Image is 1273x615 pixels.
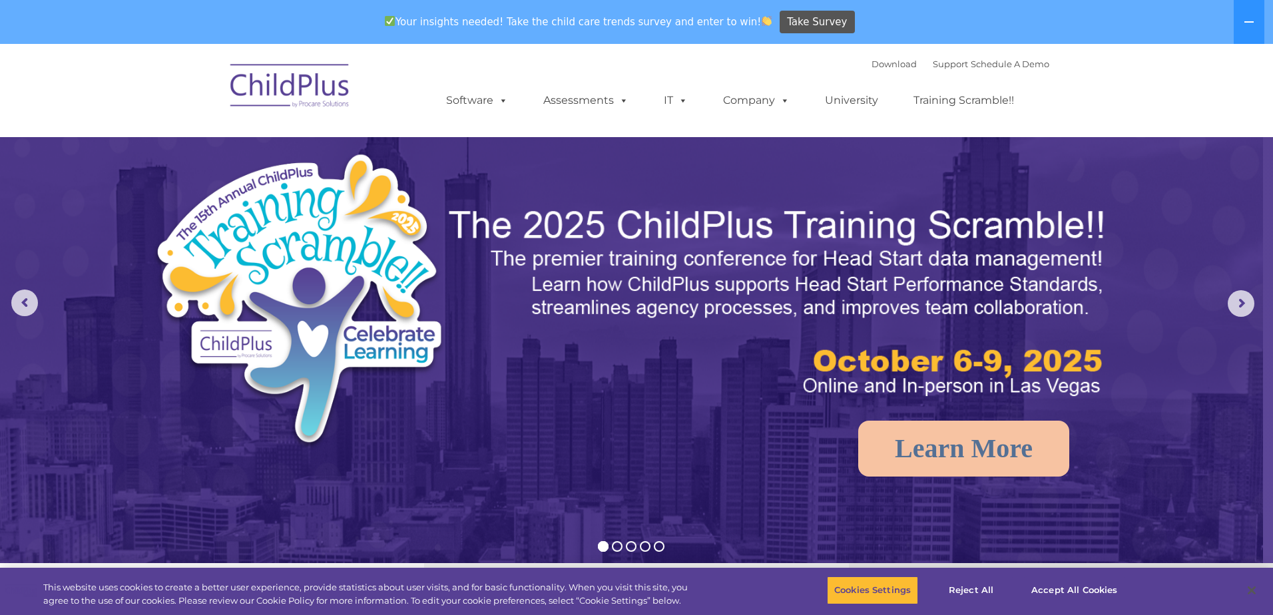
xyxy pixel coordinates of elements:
[224,55,357,121] img: ChildPlus by Procare Solutions
[43,581,700,607] div: This website uses cookies to create a better user experience, provide statistics about user visit...
[1024,576,1125,604] button: Accept All Cookies
[787,11,847,34] span: Take Survey
[971,59,1049,69] a: Schedule A Demo
[872,59,1049,69] font: |
[650,87,701,114] a: IT
[1237,576,1266,605] button: Close
[872,59,917,69] a: Download
[858,421,1069,477] a: Learn More
[933,59,968,69] a: Support
[827,576,918,604] button: Cookies Settings
[379,9,778,35] span: Your insights needed! Take the child care trends survey and enter to win!
[385,16,395,26] img: ✅
[780,11,855,34] a: Take Survey
[929,576,1013,604] button: Reject All
[762,16,772,26] img: 👏
[900,87,1027,114] a: Training Scramble!!
[812,87,891,114] a: University
[530,87,642,114] a: Assessments
[710,87,803,114] a: Company
[433,87,521,114] a: Software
